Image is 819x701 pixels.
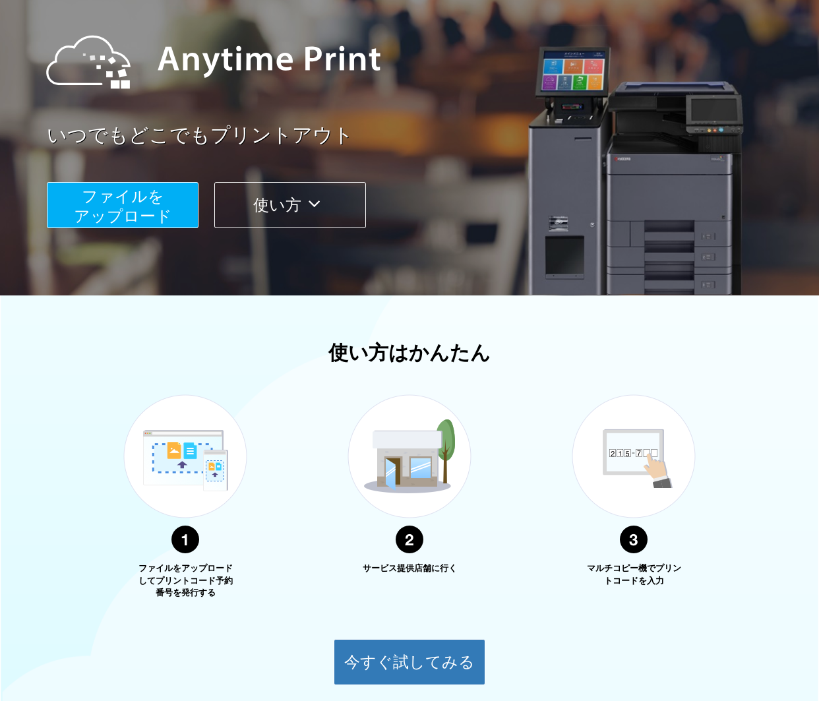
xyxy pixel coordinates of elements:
[334,639,485,685] button: 今すぐ試してみる
[584,563,683,587] p: マルチコピー機でプリントコードを入力
[47,121,805,150] a: いつでもどこでもプリントアウト
[74,187,172,225] span: ファイルを ​​アップロード
[47,182,198,228] button: ファイルを​​アップロード
[360,563,459,575] p: サービス提供店舗に行く
[214,182,366,228] button: 使い方
[136,563,235,599] p: ファイルをアップロードしてプリントコード予約番号を発行する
